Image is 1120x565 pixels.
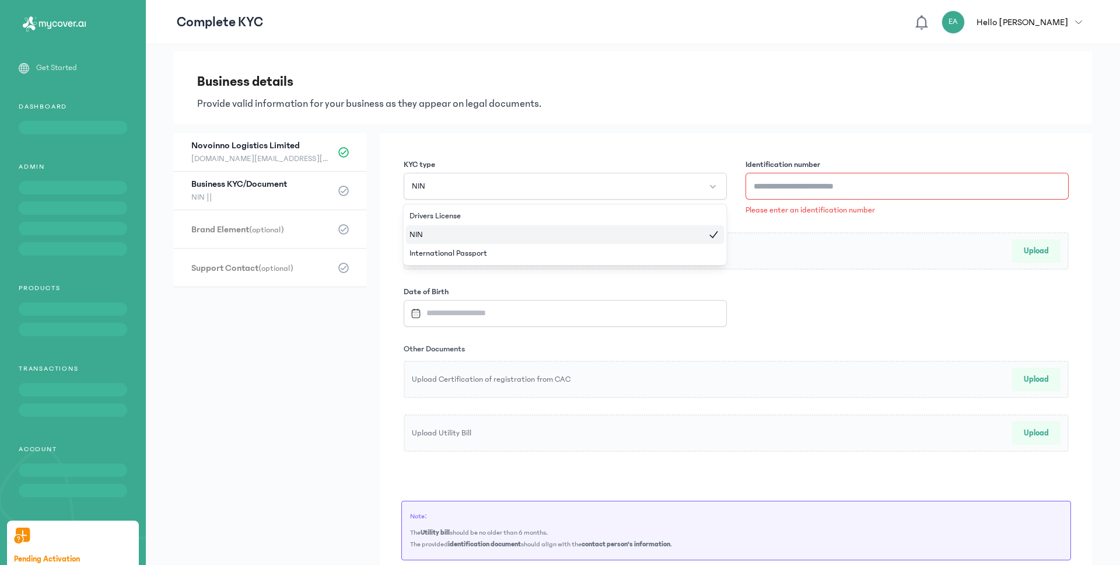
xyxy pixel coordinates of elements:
div: EA [942,11,965,34]
h3: Brand Element [191,223,331,236]
span: Drivers License [409,210,461,222]
span: Note: [410,512,1062,521]
h4: Pending Activation [14,553,132,565]
span: The provided should align with the . [410,540,1062,549]
h3: Support Contact [191,261,331,274]
p: Upload Certification of registration from CAC [412,374,570,386]
span: (optional) [249,225,284,235]
input: Datepicker input [406,301,703,326]
ul: NIN [404,204,727,265]
span: NIN || [191,190,331,204]
span: NIN [409,229,423,240]
p: Please enter an identification number [745,204,1069,216]
b: identification document [448,540,521,548]
span: International Passport [409,247,487,259]
p: Provide valid information for your business as they appear on legal documents. [197,96,1069,112]
button: EAHello [PERSON_NAME] [942,11,1089,34]
button: Upload [1012,421,1060,445]
span: (optional) [258,264,293,273]
p: Upload Utility Bill [412,427,471,440]
span: The should be no older than 6 months. [410,528,1062,538]
h3: Business KYC/Document [191,177,331,190]
label: Date of Birth [404,286,449,298]
label: KYC type [404,159,435,170]
button: Upload [1012,368,1060,391]
h3: Other Documents [404,343,1069,355]
button: NIN [404,173,727,200]
span: [DOMAIN_NAME][EMAIL_ADDRESS][DOMAIN_NAME] || [PHONE_NUMBER] [191,152,331,166]
h3: Novoinno Logistics Limited [191,139,331,152]
button: Upload [1012,239,1060,263]
label: Identification number [745,159,820,170]
p: Complete KYC [177,13,263,32]
b: Utility bill [421,529,450,536]
p: Hello [PERSON_NAME] [977,15,1068,29]
h3: Business details [197,72,1069,91]
b: contact person's information [582,540,670,548]
span: NIN [412,180,425,192]
p: Get Started [36,62,77,74]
